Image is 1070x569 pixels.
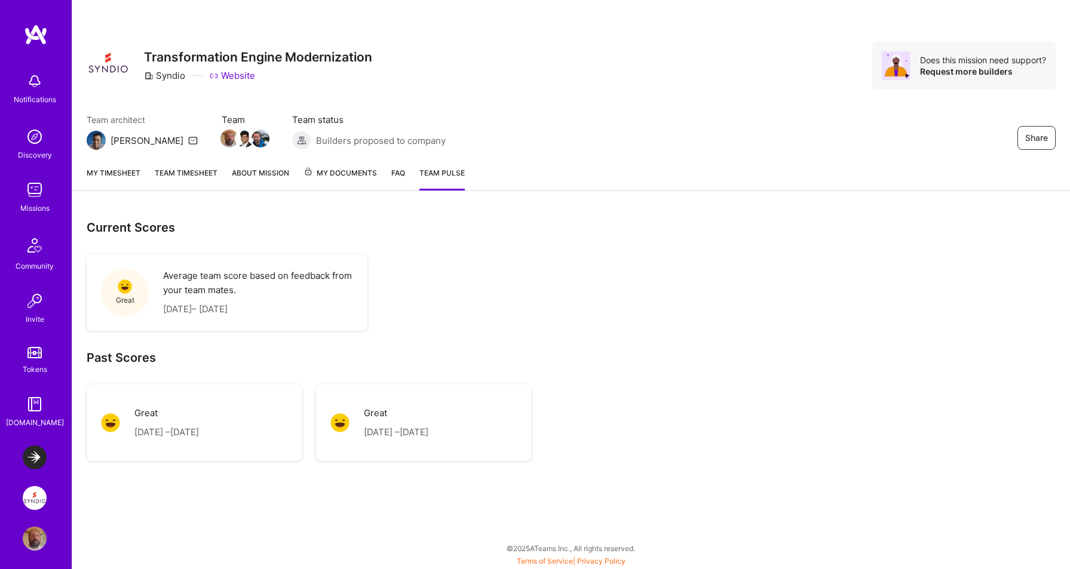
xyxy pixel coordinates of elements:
[87,350,1056,365] h2: Past Scores
[18,149,52,161] div: Discovery
[27,347,42,358] img: tokens
[87,131,106,150] img: Team Architect
[87,167,140,190] a: My timesheet
[236,130,254,147] img: Team Member Avatar
[303,167,377,190] a: My Documents
[144,50,372,64] h3: Transformation Engine Modernization
[72,533,1070,563] div: © 2025 ATeams Inc., All rights reserved.
[6,416,64,429] div: [DOMAIN_NAME]
[920,66,1046,77] div: Request more builders
[23,69,47,93] img: bell
[23,527,47,550] img: User Avatar
[391,167,405,190] a: FAQ
[26,313,44,325] div: Invite
[118,279,132,294] img: Great
[364,406,428,420] p: Great
[116,294,134,306] span: Great
[23,486,47,510] img: Syndio: Transformation Engine Modernization
[220,130,238,147] img: Team Member Avatar
[252,130,269,147] img: Team Member Avatar
[20,486,50,510] a: Syndio: Transformation Engine Modernization
[364,425,428,439] p: [DATE] – [DATE]
[87,220,1056,235] h3: Current Scores
[20,231,49,260] img: Community
[419,167,465,190] a: Team Pulse
[237,128,253,149] a: Team Member Avatar
[20,202,50,214] div: Missions
[23,392,47,416] img: guide book
[1017,126,1056,150] button: Share
[316,134,446,147] span: Builders proposed to company
[24,24,48,45] img: logo
[292,131,311,150] img: Builders proposed to company
[222,113,268,126] span: Team
[920,54,1046,66] div: Does this mission need support?
[577,556,626,565] a: Privacy Policy
[188,136,198,145] i: icon Mail
[87,42,130,85] img: Company Logo
[303,167,377,180] span: My Documents
[330,413,349,432] img: Great
[163,269,353,297] p: Average team score based on feedback from your team mates.
[23,289,47,313] img: Invite
[16,260,54,272] div: Community
[163,302,353,316] p: [DATE] – [DATE]
[292,113,446,126] span: Team status
[111,134,183,147] div: [PERSON_NAME]
[232,167,289,190] a: About Mission
[144,71,154,81] i: icon CompanyGray
[882,51,910,80] img: Avatar
[253,128,268,149] a: Team Member Avatar
[20,527,50,550] a: User Avatar
[517,556,626,565] span: |
[23,445,47,469] img: LaunchDarkly: Backend and Fullstack Support
[155,167,217,190] a: Team timesheet
[134,425,199,439] p: [DATE] – [DATE]
[419,168,465,177] span: Team Pulse
[14,93,56,106] div: Notifications
[134,406,199,420] p: Great
[87,113,198,126] span: Team architect
[144,69,185,82] div: Syndio
[209,69,255,82] a: Website
[1025,132,1048,144] span: Share
[101,413,120,432] img: Great
[23,178,47,202] img: teamwork
[517,556,573,565] a: Terms of Service
[222,128,237,149] a: Team Member Avatar
[20,445,50,469] a: LaunchDarkly: Backend and Fullstack Support
[23,125,47,149] img: discovery
[23,363,47,376] div: Tokens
